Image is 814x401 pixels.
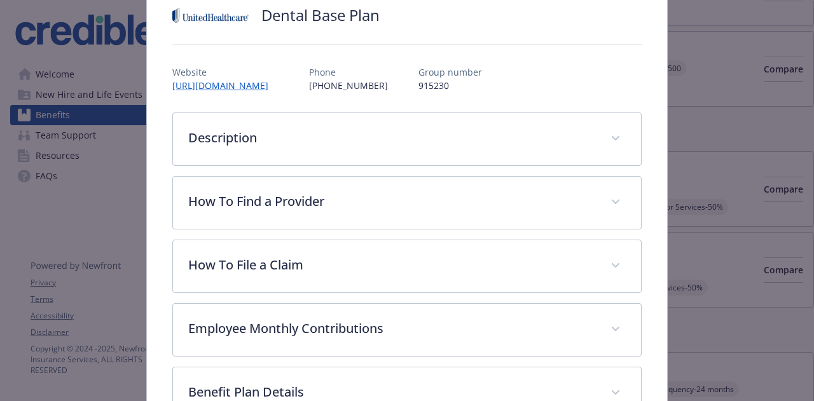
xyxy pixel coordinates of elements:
[261,4,380,26] h2: Dental Base Plan
[418,65,482,79] p: Group number
[188,319,595,338] p: Employee Monthly Contributions
[173,304,640,356] div: Employee Monthly Contributions
[172,79,279,92] a: [URL][DOMAIN_NAME]
[188,128,595,147] p: Description
[173,113,640,165] div: Description
[173,240,640,292] div: How To File a Claim
[188,192,595,211] p: How To Find a Provider
[172,65,279,79] p: Website
[188,255,595,275] p: How To File a Claim
[309,79,388,92] p: [PHONE_NUMBER]
[418,79,482,92] p: 915230
[173,177,640,229] div: How To Find a Provider
[309,65,388,79] p: Phone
